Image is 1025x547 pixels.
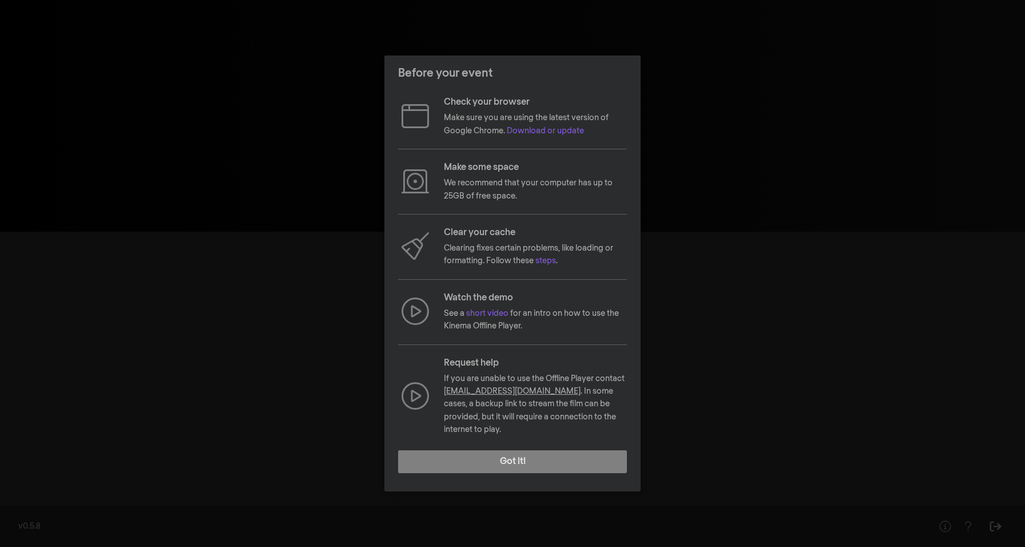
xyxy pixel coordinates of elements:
[444,112,627,137] p: Make sure you are using the latest version of Google Chrome.
[444,291,627,305] p: Watch the demo
[535,257,556,265] a: steps
[444,242,627,268] p: Clearing fixes certain problems, like loading or formatting. Follow these .
[398,450,627,473] button: Got it!
[444,96,627,109] p: Check your browser
[444,307,627,333] p: See a for an intro on how to use the Kinema Offline Player.
[444,356,627,370] p: Request help
[384,56,641,91] header: Before your event
[444,372,627,437] p: If you are unable to use the Offline Player contact . In some cases, a backup link to stream the ...
[507,127,584,135] a: Download or update
[444,226,627,240] p: Clear your cache
[444,387,581,395] a: [EMAIL_ADDRESS][DOMAIN_NAME]
[444,177,627,203] p: We recommend that your computer has up to 25GB of free space.
[466,310,508,318] a: short video
[444,161,627,175] p: Make some space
